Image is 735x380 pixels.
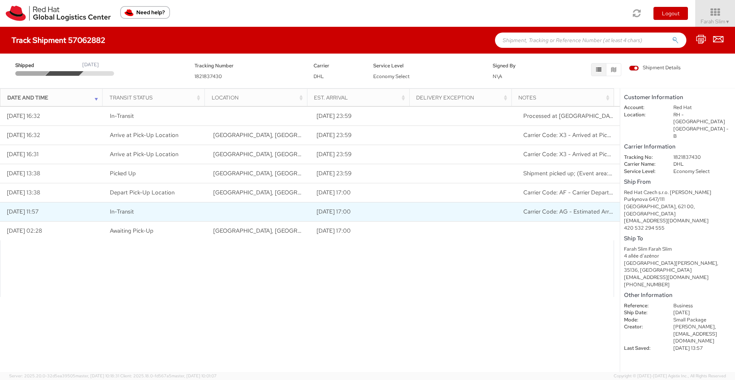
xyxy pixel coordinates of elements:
[213,150,333,158] span: BRNO, CZ
[624,217,731,225] div: [EMAIL_ADDRESS][DOMAIN_NAME]
[653,7,688,20] button: Logout
[416,94,509,101] div: Delivery Exception
[673,323,716,330] span: [PERSON_NAME],
[518,94,611,101] div: Notes
[523,131,643,139] span: Carrier Code: X3 - Arrived at Pick-up Location
[624,189,731,196] div: Red Hat Czech s.r.o. [PERSON_NAME]
[213,227,333,235] span: BRNO, CZ
[110,170,136,177] span: Picked Up
[618,104,668,111] dt: Account:
[618,345,668,352] dt: Last Saved:
[493,63,541,68] h5: Signed By
[624,235,731,242] h5: Ship To
[9,373,119,378] span: Server: 2025.20.0-32d5ea39505
[213,131,333,139] span: BRNO, CZ
[618,302,668,310] dt: Reference:
[523,150,643,158] span: Carrier Code: X3 - Arrived at Pick-up Location
[618,168,668,175] dt: Service Level:
[624,246,731,253] div: Farah Slim Farah Slim
[618,323,668,331] dt: Creator:
[194,63,302,68] h5: Tracking Number
[314,73,324,80] span: DHL
[310,164,413,183] td: [DATE] 23:59
[120,373,217,378] span: Client: 2025.18.0-fd567a5
[310,106,413,126] td: [DATE] 23:59
[373,73,410,80] span: Economy Select
[493,73,502,80] span: N\A
[314,63,362,68] h5: Carrier
[618,309,668,316] dt: Ship Date:
[624,225,731,232] div: 420 532 294 555
[624,94,731,101] h5: Customer Information
[6,6,111,21] img: rh-logistics-00dfa346123c4ec078e1.svg
[495,33,686,48] input: Shipment, Tracking or Reference Number (at least 4 chars)
[624,179,731,185] h5: Ship From
[171,373,217,378] span: master, [DATE] 10:01:07
[373,63,481,68] h5: Service Level
[75,373,119,378] span: master, [DATE] 10:18:31
[629,64,681,72] span: Shipment Details
[624,253,731,260] div: 4 allée d'azénor
[523,208,642,215] span: Carrier Code: AG - Estimated Arrival Changed
[624,274,731,281] div: [EMAIL_ADDRESS][DOMAIN_NAME]
[110,189,175,196] span: Depart Pick-Up Location
[523,170,732,177] span: Shipment picked up; (Event area: Brno-CZ)
[624,196,731,203] div: Purkynova 647/111
[11,36,105,44] h4: Track Shipment 57062882
[310,221,413,240] td: [DATE] 17:00
[618,316,668,324] dt: Mode:
[314,94,407,101] div: Est. Arrival
[120,6,170,19] button: Need help?
[110,131,178,139] span: Arrive at Pick-Up Location
[629,64,681,73] label: Shipment Details
[310,202,413,221] td: [DATE] 17:00
[624,292,731,298] h5: Other Information
[310,126,413,145] td: [DATE] 23:59
[110,150,178,158] span: Arrive at Pick-Up Location
[618,154,668,161] dt: Tracking No:
[212,94,305,101] div: Location
[618,111,668,119] dt: Location:
[523,189,653,196] span: Carrier Code: AF - Carrier Departed Pick-up Locat
[618,161,668,168] dt: Carrier Name:
[213,170,333,177] span: BRNO, CZ
[624,260,731,274] div: [GEOGRAPHIC_DATA][PERSON_NAME], 35136, [GEOGRAPHIC_DATA]
[624,144,731,150] h5: Carrier Information
[7,94,100,101] div: Date and Time
[15,62,48,69] span: Shipped
[701,18,730,25] span: Farah Slim
[110,208,134,215] span: In-Transit
[614,373,726,379] span: Copyright © [DATE]-[DATE] Agistix Inc., All Rights Reserved
[82,61,99,68] div: [DATE]
[110,112,134,120] span: In-Transit
[194,73,222,80] span: 1821837430
[109,94,203,101] div: Transit Status
[624,203,731,217] div: [GEOGRAPHIC_DATA], 621 00, [GEOGRAPHIC_DATA]
[624,281,731,289] div: [PHONE_NUMBER]
[310,183,413,202] td: [DATE] 17:00
[110,227,154,235] span: Awaiting Pick-Up
[213,189,333,196] span: Brno, CZ
[725,19,730,25] span: ▼
[310,145,413,164] td: [DATE] 23:59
